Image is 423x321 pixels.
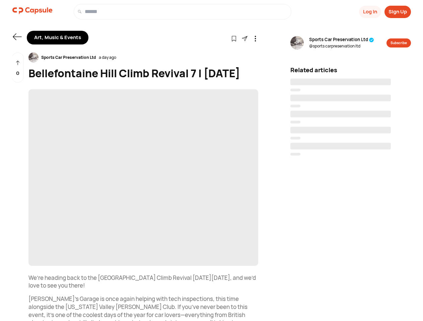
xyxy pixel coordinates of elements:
[309,43,374,49] span: @ sports carpreservation ltd
[39,55,99,61] div: Sports Car Preservation Ltd
[28,65,258,81] div: Bellefontaine Hill Climb Revival 7 | [DATE]
[28,52,39,63] img: resizeImage
[16,70,19,77] p: 0
[386,38,411,47] button: Subscribe
[99,55,116,61] div: a day ago
[290,111,391,117] span: ‌
[290,66,411,75] div: Related articles
[290,36,304,49] img: resizeImage
[359,6,381,18] button: Log In
[290,127,391,133] span: ‌
[290,79,391,85] span: ‌
[28,89,258,266] span: ‌
[27,31,88,44] div: Art, Music & Events
[290,153,300,155] span: ‌
[12,4,53,19] a: logo
[290,121,300,123] span: ‌
[290,89,300,91] span: ‌
[290,105,300,107] span: ‌
[309,36,374,43] span: Sports Car Preservation Ltd
[290,95,391,101] span: ‌
[290,137,300,139] span: ‌
[12,4,53,17] img: logo
[290,143,391,149] span: ‌
[28,274,258,290] p: We’re heading back to the [GEOGRAPHIC_DATA] Climb Revival [DATE][DATE], and we’d love to see you ...
[384,6,411,18] button: Sign Up
[369,37,374,42] img: tick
